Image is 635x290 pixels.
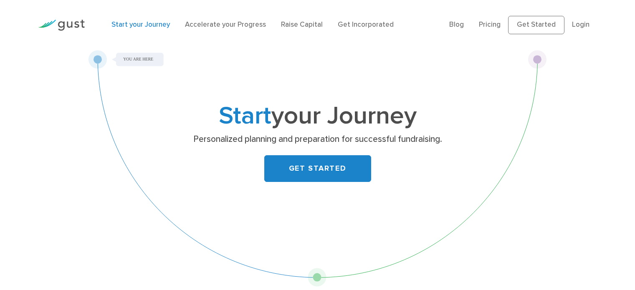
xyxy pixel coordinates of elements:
a: Accelerate your Progress [185,20,266,29]
a: Start your Journey [111,20,170,29]
a: Get Started [508,16,564,34]
p: Personalized planning and preparation for successful fundraising. [156,134,479,145]
a: Raise Capital [281,20,323,29]
a: GET STARTED [264,155,371,182]
span: Start [219,101,271,131]
h1: your Journey [153,105,483,128]
a: Blog [449,20,464,29]
a: Get Incorporated [338,20,394,29]
a: Login [572,20,589,29]
a: Pricing [479,20,501,29]
img: Gust Logo [38,20,85,31]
